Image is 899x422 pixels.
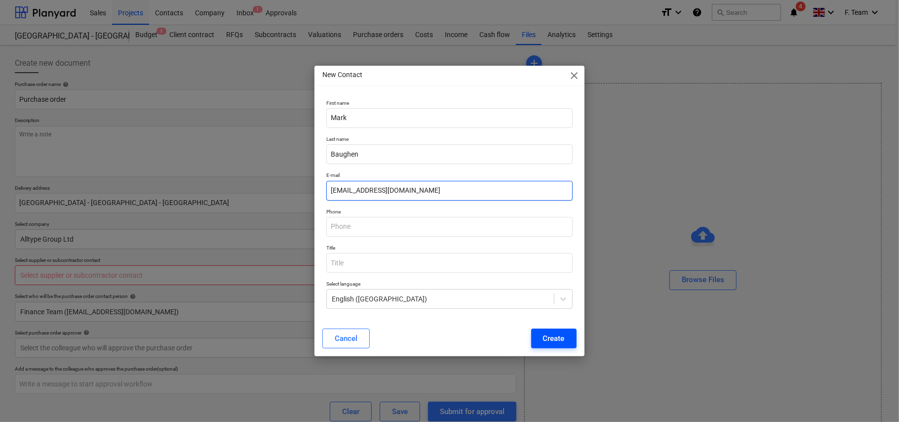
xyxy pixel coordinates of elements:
button: Cancel [322,329,370,348]
input: First name [326,108,572,128]
div: Cancel [335,332,357,345]
p: Select language [326,281,572,289]
p: New Contact [322,70,362,80]
input: Title [326,253,572,273]
input: Phone [326,217,572,237]
p: E-mail [326,172,572,180]
span: close [569,70,581,82]
p: Phone [326,209,572,217]
button: Create [531,329,577,348]
p: Title [326,245,572,253]
p: Last name [326,136,572,144]
iframe: Chat Widget [850,375,899,422]
div: Create [543,332,565,345]
input: E-mail [326,181,572,201]
p: First name [326,100,572,108]
input: Last name [326,144,572,164]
